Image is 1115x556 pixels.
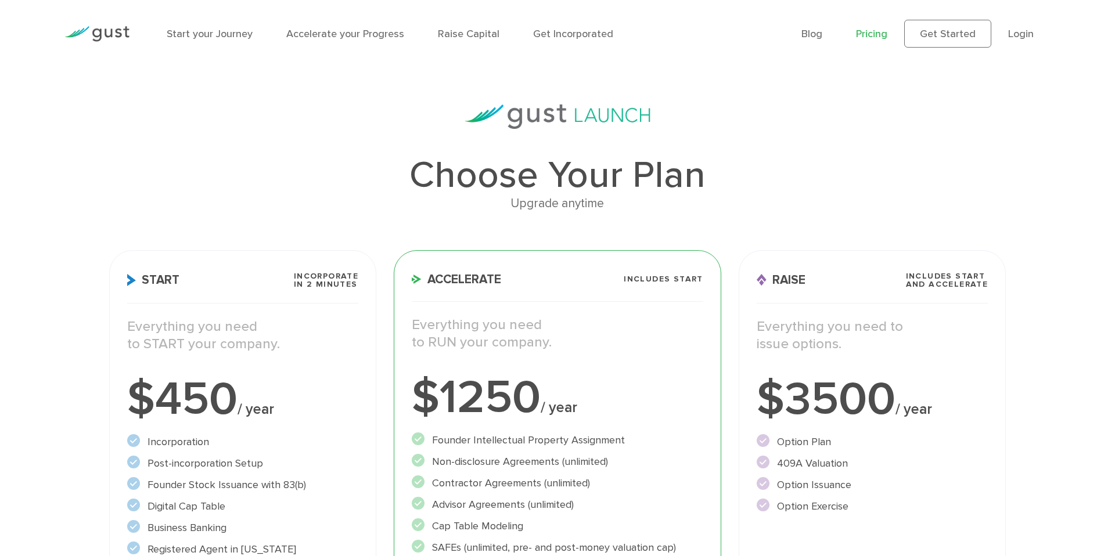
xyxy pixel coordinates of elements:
img: gust-launch-logos.svg [465,104,650,129]
li: Business Banking [127,520,358,536]
span: / year [541,399,577,416]
div: Upgrade anytime [109,194,1006,214]
span: / year [895,400,932,418]
span: Accelerate [412,273,501,286]
li: Post-incorporation Setup [127,456,358,471]
span: Includes START and ACCELERATE [906,272,988,288]
span: Includes START [624,275,703,283]
p: Everything you need to RUN your company. [412,316,703,351]
li: Founder Stock Issuance with 83(b) [127,477,358,493]
img: Gust Logo [64,26,130,42]
li: Contractor Agreements (unlimited) [412,475,703,491]
a: Get Incorporated [533,28,613,40]
p: Everything you need to START your company. [127,318,358,353]
div: $450 [127,376,358,423]
li: Founder Intellectual Property Assignment [412,432,703,448]
p: Everything you need to issue options. [757,318,988,353]
span: Start [127,274,179,286]
li: Option Issuance [757,477,988,493]
a: Pricing [856,28,887,40]
li: Digital Cap Table [127,499,358,514]
li: Option Plan [757,434,988,450]
li: Advisor Agreements (unlimited) [412,497,703,512]
a: Start your Journey [167,28,253,40]
li: SAFEs (unlimited, pre- and post-money valuation cap) [412,540,703,555]
a: Login [1008,28,1034,40]
li: Incorporation [127,434,358,450]
h1: Choose Your Plan [109,157,1006,194]
span: Raise [757,274,805,286]
li: Option Exercise [757,499,988,514]
a: Raise Capital [438,28,499,40]
div: $3500 [757,376,988,423]
li: 409A Valuation [757,456,988,471]
li: Non-disclosure Agreements (unlimited) [412,454,703,470]
a: Blog [801,28,822,40]
span: Incorporate in 2 Minutes [294,272,358,288]
span: / year [238,400,274,418]
img: Accelerate Icon [412,275,422,284]
li: Cap Table Modeling [412,518,703,534]
img: Start Icon X2 [127,274,136,286]
a: Accelerate your Progress [286,28,404,40]
div: $1250 [412,374,703,421]
img: Raise Icon [757,274,767,286]
a: Get Started [904,20,991,48]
